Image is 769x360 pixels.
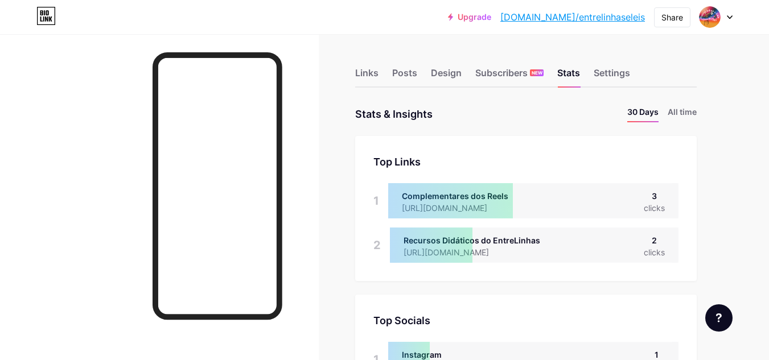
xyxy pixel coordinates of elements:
[448,13,491,22] a: Upgrade
[355,66,379,86] div: Links
[373,313,678,328] div: Top Socials
[532,69,542,76] span: NEW
[475,66,544,86] div: Subscribers
[661,11,683,23] div: Share
[392,66,417,86] div: Posts
[644,202,665,214] div: clicks
[644,234,665,246] div: 2
[431,66,462,86] div: Design
[355,106,433,122] div: Stats & Insights
[644,246,665,258] div: clicks
[644,190,665,202] div: 3
[557,66,580,86] div: Stats
[373,227,381,263] div: 2
[500,10,645,24] a: [DOMAIN_NAME]/entrelinhaseleis
[627,106,659,122] li: 30 Days
[373,183,379,218] div: 1
[373,154,678,169] div: Top Links
[699,6,721,28] img: EntreLinhas e Leis
[594,66,630,86] div: Settings
[668,106,697,122] li: All time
